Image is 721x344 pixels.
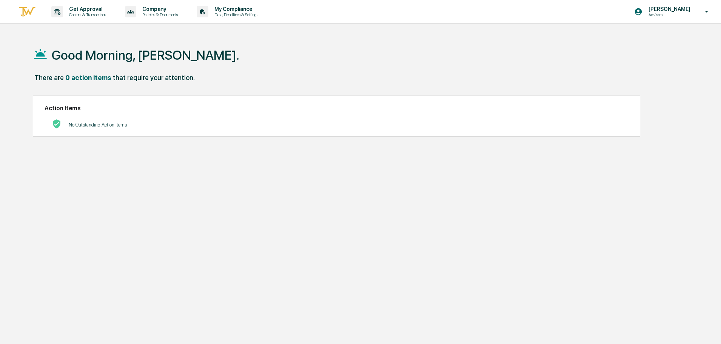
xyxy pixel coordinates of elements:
div: 0 action items [65,74,111,82]
p: Content & Transactions [63,12,110,17]
h1: Good Morning, [PERSON_NAME]. [52,48,239,63]
p: Company [136,6,182,12]
img: No Actions logo [52,119,61,128]
p: Data, Deadlines & Settings [208,12,262,17]
p: My Compliance [208,6,262,12]
p: Advisors [642,12,694,17]
div: There are [34,74,64,82]
p: Policies & Documents [136,12,182,17]
div: that require your attention. [113,74,195,82]
h2: Action Items [45,105,629,112]
img: logo [18,6,36,18]
p: No Outstanding Action Items [69,122,127,128]
p: Get Approval [63,6,110,12]
p: [PERSON_NAME] [642,6,694,12]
